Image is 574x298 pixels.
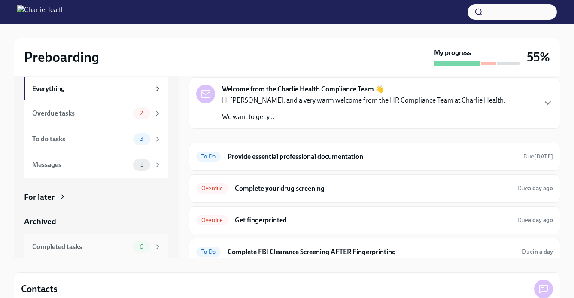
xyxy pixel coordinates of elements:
h6: Complete FBI Clearance Screening AFTER Fingerprinting [228,247,515,257]
img: CharlieHealth [17,5,65,19]
a: Everything [24,77,168,100]
strong: [DATE] [534,153,553,160]
div: Overdue tasks [32,109,130,118]
span: To Do [196,249,221,255]
strong: My progress [434,48,471,58]
h2: Preboarding [24,49,99,66]
span: Due [517,216,553,224]
span: Due [517,185,553,192]
div: For later [24,192,55,203]
span: September 11th, 2025 06:00 [523,152,553,161]
a: To do tasks3 [24,126,168,152]
a: To DoProvide essential professional documentationDue[DATE] [196,150,553,164]
h6: Get fingerprinted [235,216,510,225]
a: Messages1 [24,152,168,178]
p: Hi [PERSON_NAME], and a very warm welcome from the HR Compliance Team at Charlie Health. [222,96,505,105]
strong: a day ago [528,185,553,192]
span: 1 [135,161,148,168]
span: 3 [135,136,149,142]
h4: Contacts [21,283,58,295]
span: To Do [196,153,221,160]
a: Overdue tasks2 [24,100,168,126]
h3: 55% [527,49,550,65]
h6: Complete your drug screening [235,184,510,193]
span: 2 [135,110,148,116]
a: Archived [24,216,168,227]
a: To DoComplete FBI Clearance Screening AFTER FingerprintingDuein a day [196,245,553,259]
span: Overdue [196,185,228,192]
strong: a day ago [528,216,553,224]
span: Due [522,248,553,255]
a: Completed tasks6 [24,234,168,260]
div: To do tasks [32,134,130,144]
span: September 10th, 2025 06:00 [517,216,553,224]
span: September 10th, 2025 06:00 [517,184,553,192]
span: September 13th, 2025 06:00 [522,248,553,256]
span: 6 [134,243,149,250]
h6: Provide essential professional documentation [228,152,516,161]
span: Due [523,153,553,160]
div: Messages [32,160,130,170]
div: Completed tasks [32,242,130,252]
a: For later [24,192,168,203]
p: We want to get y... [222,112,505,122]
a: OverdueGet fingerprintedDuea day ago [196,213,553,227]
strong: in a day [533,248,553,255]
div: Everything [32,84,150,94]
a: OverdueComplete your drug screeningDuea day ago [196,182,553,195]
strong: Welcome from the Charlie Health Compliance Team 👋 [222,85,384,94]
span: Overdue [196,217,228,223]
